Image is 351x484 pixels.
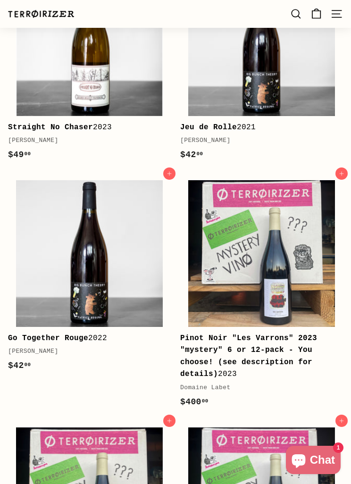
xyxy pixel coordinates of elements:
[8,150,31,159] span: $49
[180,150,203,159] span: $42
[8,172,171,378] a: Go Together Rouge2022[PERSON_NAME]
[180,333,337,381] div: 2023
[283,446,343,476] inbox-online-store-chat: Shopify online store chat
[8,136,165,146] div: [PERSON_NAME]
[180,397,209,407] span: $400
[8,122,165,134] div: 2023
[8,333,165,345] div: 2022
[197,151,203,157] sup: 00
[8,347,165,357] div: [PERSON_NAME]
[8,361,31,370] span: $42
[180,136,337,146] div: [PERSON_NAME]
[8,334,88,342] b: Go Together Rouge
[180,334,317,379] b: Pinot Noir "Les Varrons" 2023 "mystery" 6 or 12-pack - You choose! (see description for details)
[202,398,209,404] sup: 00
[25,362,31,367] sup: 00
[25,151,31,157] sup: 00
[180,172,343,415] a: Pinot Noir "Les Varrons" 2023 "mystery" 6 or 12-pack - You choose! (see description for details)2...
[8,123,93,132] b: Straight No Chaser
[180,383,337,393] div: Domaine Labet
[180,122,337,134] div: 2021
[180,123,237,132] b: Jeu de Rolle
